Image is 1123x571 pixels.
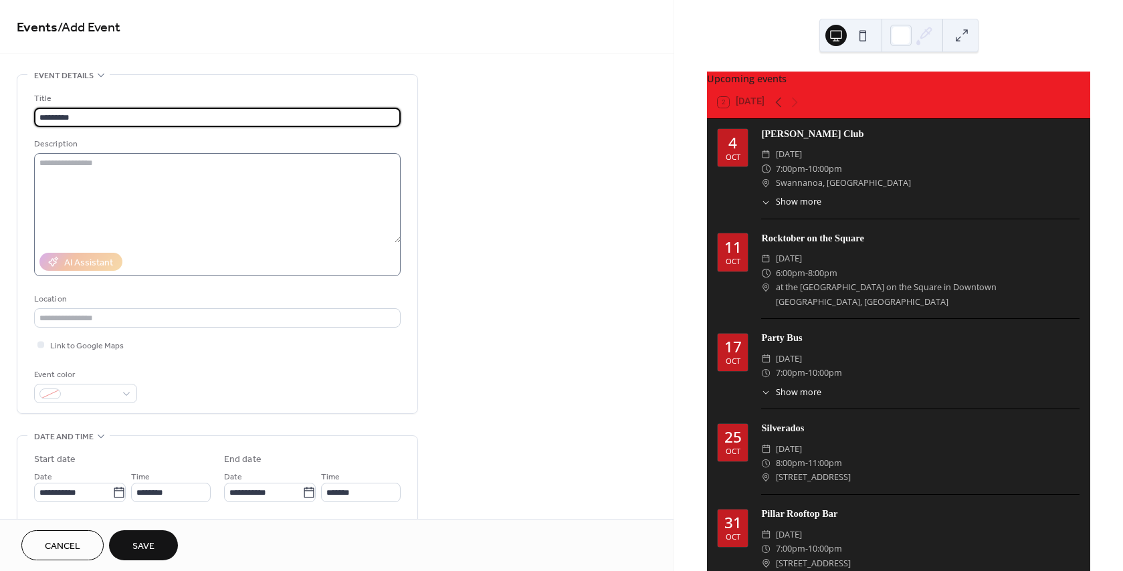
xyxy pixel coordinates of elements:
span: at the [GEOGRAPHIC_DATA] on the Square in Downtown [GEOGRAPHIC_DATA], [GEOGRAPHIC_DATA] [776,280,1080,309]
span: 7:00pm [776,366,805,380]
span: Event details [34,69,94,83]
div: ​ [761,352,771,366]
div: ​ [761,442,771,456]
a: Events [17,15,58,41]
div: [PERSON_NAME] Club [761,127,1080,142]
div: ​ [761,386,771,399]
div: Description [34,137,398,151]
div: Event color [34,368,134,382]
div: Upcoming events [707,72,1090,86]
span: 10:00pm [808,366,842,380]
div: 17 [724,340,742,355]
div: ​ [761,556,771,570]
div: ​ [761,528,771,542]
span: [STREET_ADDRESS] [776,556,851,570]
div: ​ [761,542,771,556]
span: 10:00pm [808,542,842,556]
div: 4 [728,136,737,151]
span: 10:00pm [808,162,842,176]
span: - [805,542,808,556]
div: ​ [761,266,771,280]
span: Save [132,540,155,554]
span: Time [321,470,340,484]
div: ​ [761,366,771,380]
div: Location [34,292,398,306]
div: 11 [724,240,742,255]
span: 8:00pm [808,266,837,280]
div: Party Bus [761,331,1080,346]
div: End date [224,453,262,467]
span: [STREET_ADDRESS] [776,470,851,484]
span: Show more [776,196,821,209]
div: Title [34,92,398,106]
div: 31 [724,516,742,531]
span: [DATE] [776,251,802,265]
span: 7:00pm [776,542,805,556]
span: - [805,456,808,470]
div: Silverados [761,421,1080,436]
div: Rocktober on the Square [761,231,1080,246]
span: Cancel [45,540,80,554]
div: Oct [726,257,740,265]
button: Save [109,530,178,560]
span: / Add Event [58,15,120,41]
span: Date and time [34,430,94,444]
div: ​ [761,470,771,484]
div: ​ [761,162,771,176]
span: Date [34,470,52,484]
div: Oct [726,357,740,364]
span: Link to Google Maps [50,339,124,353]
span: 11:00pm [808,456,842,470]
div: Oct [726,153,740,160]
span: Show more [776,386,821,399]
div: ​ [761,280,771,294]
span: - [805,266,808,280]
button: Cancel [21,530,104,560]
span: [DATE] [776,528,802,542]
span: - [805,162,808,176]
div: ​ [761,196,771,209]
span: Time [131,470,150,484]
span: 8:00pm [776,456,805,470]
div: ​ [761,176,771,190]
div: ​ [761,147,771,161]
div: Pillar Rooftop Bar [761,507,1080,522]
div: Oct [726,447,740,455]
div: ​ [761,456,771,470]
span: [DATE] [776,147,802,161]
span: 7:00pm [776,162,805,176]
span: Swannanoa, [GEOGRAPHIC_DATA] [776,176,911,190]
span: 6:00pm [776,266,805,280]
span: - [805,366,808,380]
div: 25 [724,430,742,445]
div: ​ [761,251,771,265]
div: Oct [726,533,740,540]
button: ​Show more [761,196,821,209]
span: [DATE] [776,442,802,456]
div: Start date [34,453,76,467]
span: Date [224,470,242,484]
button: ​Show more [761,386,821,399]
span: [DATE] [776,352,802,366]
